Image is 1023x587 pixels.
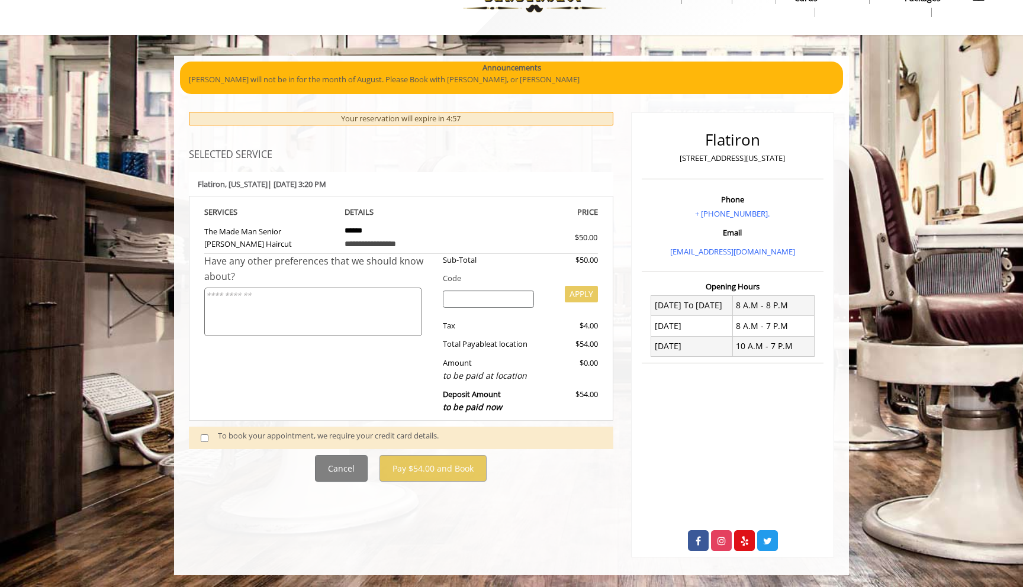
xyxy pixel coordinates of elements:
span: S [233,207,237,217]
b: Deposit Amount [443,389,502,412]
div: to be paid at location [443,369,535,382]
div: $0.00 [543,357,597,382]
td: 10 A.M - 7 P.M [732,336,814,356]
b: Announcements [482,62,541,74]
div: Your reservation will expire in 4:57 [189,112,613,125]
a: [EMAIL_ADDRESS][DOMAIN_NAME] [670,246,795,257]
div: Tax [434,320,543,332]
a: + [PHONE_NUMBER]. [695,208,770,219]
p: [PERSON_NAME] will not be in for the month of August. Please Book with [PERSON_NAME], or [PERSON_... [189,73,834,86]
th: SERVICE [204,205,336,219]
td: [DATE] [651,316,733,336]
div: Have any other preferences that we should know about? [204,254,434,284]
div: $50.00 [532,231,597,244]
button: APPLY [565,286,598,302]
div: To book your appointment, we require your credit card details. [218,430,601,446]
h3: Email [645,228,821,237]
td: The Made Man Senior [PERSON_NAME] Haircut [204,219,336,254]
div: Sub-Total [434,254,543,266]
div: $4.00 [543,320,597,332]
div: $54.00 [543,338,597,350]
div: $54.00 [543,388,597,414]
span: , [US_STATE] [225,179,268,189]
h2: Flatiron [645,131,821,149]
th: PRICE [467,205,598,219]
div: $50.00 [543,254,597,266]
div: Total Payable [434,338,543,350]
button: Cancel [315,455,368,482]
span: at location [490,338,527,349]
td: 8 A.M - 7 P.M [732,316,814,336]
th: DETAILS [336,205,467,219]
td: 8 A.M - 8 P.M [732,295,814,315]
button: Pay $54.00 and Book [379,455,487,482]
td: [DATE] [651,336,733,356]
td: [DATE] To [DATE] [651,295,733,315]
span: to be paid now [443,401,502,412]
h3: Phone [645,195,821,204]
h3: Opening Hours [642,282,823,291]
h3: SELECTED SERVICE [189,150,613,160]
b: Flatiron | [DATE] 3:20 PM [198,179,326,189]
p: [STREET_ADDRESS][US_STATE] [645,152,821,165]
div: Amount [434,357,543,382]
div: Code [434,272,598,285]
